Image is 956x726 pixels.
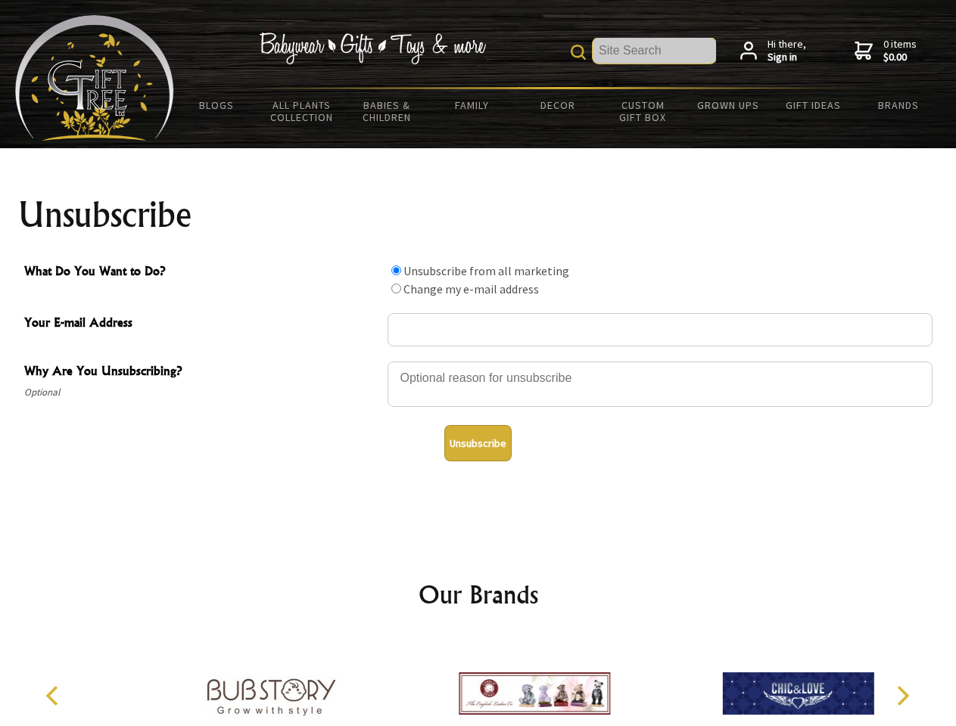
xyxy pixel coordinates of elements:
a: All Plants Collection [260,89,345,133]
strong: Sign in [768,51,806,64]
a: Brands [856,89,942,121]
img: product search [571,45,586,60]
a: BLOGS [174,89,260,121]
h2: Our Brands [30,576,926,613]
h1: Unsubscribe [18,197,939,233]
button: Next [886,679,919,712]
label: Change my e-mail address [403,281,539,296]
span: Hi there, [768,38,806,64]
a: Grown Ups [685,89,771,121]
img: Babyware - Gifts - Toys and more... [15,15,174,141]
span: What Do You Want to Do? [24,262,380,284]
a: Custom Gift Box [600,89,686,133]
button: Previous [38,679,71,712]
img: Babywear - Gifts - Toys & more [259,33,486,64]
input: What Do You Want to Do? [391,265,401,275]
span: Why Are You Unsubscribing? [24,361,380,383]
input: Site Search [593,38,716,64]
span: Optional [24,383,380,402]
a: 0 items$0.00 [855,38,917,64]
span: 0 items [883,37,917,64]
input: Your E-mail Address [388,313,933,346]
label: Unsubscribe from all marketing [403,263,569,278]
button: Unsubscribe [444,425,512,461]
a: Babies & Children [344,89,430,133]
a: Gift Ideas [771,89,856,121]
a: Family [430,89,515,121]
a: Hi there,Sign in [740,38,806,64]
textarea: Why Are You Unsubscribing? [388,361,933,407]
strong: $0.00 [883,51,917,64]
input: What Do You Want to Do? [391,284,401,293]
span: Your E-mail Address [24,313,380,335]
a: Decor [515,89,600,121]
